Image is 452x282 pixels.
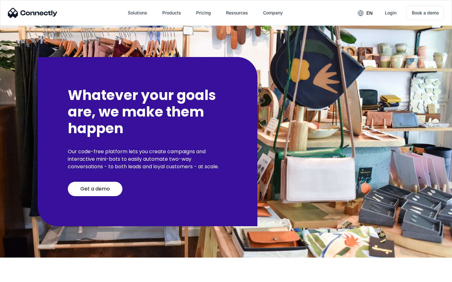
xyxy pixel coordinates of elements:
[263,8,283,17] div: Company
[353,8,377,18] div: en
[226,8,248,17] div: Resources
[128,8,147,17] div: Solutions
[191,5,216,20] a: Pricing
[80,186,110,192] div: Get a demo
[221,5,253,20] div: Resources
[8,8,57,18] img: Connectly Logo
[162,8,181,17] div: Products
[13,271,38,280] ul: Language list
[380,5,401,20] a: Login
[157,5,186,20] div: Products
[258,5,288,20] div: Company
[68,182,122,196] a: Get a demo
[123,5,152,20] div: Solutions
[196,8,211,17] div: Pricing
[6,271,38,280] aside: Language selected: English
[68,87,227,137] h2: Whatever your goals are, we make them happen
[406,6,444,20] a: Book a demo
[68,148,227,170] p: Our code-free platform lets you create campaigns and interactive mini-bots to easily automate two...
[385,8,396,17] div: Login
[366,9,373,18] div: en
